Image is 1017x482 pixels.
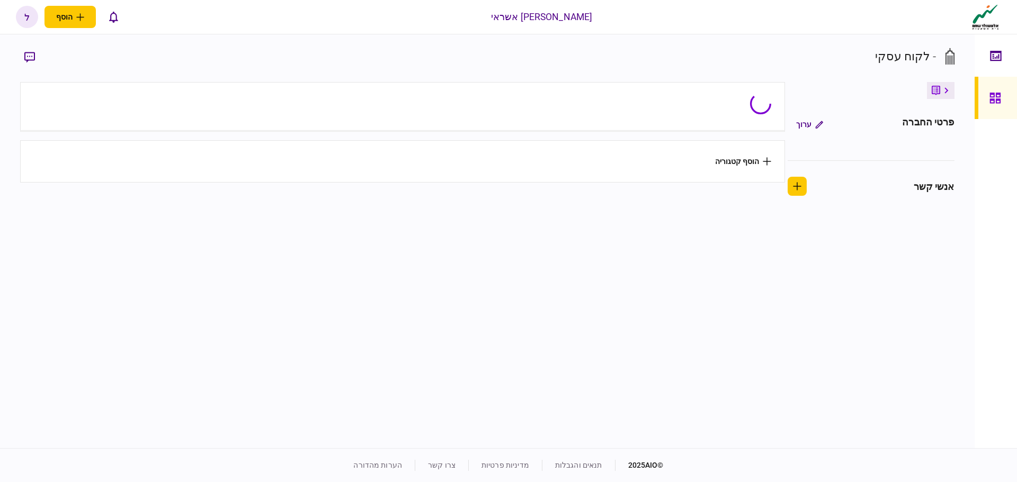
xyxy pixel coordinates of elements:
a: מדיניות פרטיות [481,461,529,469]
button: ל [16,6,38,28]
button: פתח רשימת התראות [102,6,124,28]
img: client company logo [970,4,1001,30]
div: © 2025 AIO [615,460,664,471]
a: תנאים והגבלות [555,461,602,469]
div: - לקוח עסקי [875,48,936,65]
button: פתח תפריט להוספת לקוח [44,6,96,28]
a: הערות מהדורה [353,461,402,469]
div: [PERSON_NAME] אשראי [491,10,593,24]
button: הוסף קטגוריה [715,157,771,166]
button: ערוך [788,115,832,134]
div: אנשי קשר [914,179,954,194]
a: צרו קשר [428,461,456,469]
div: פרטי החברה [902,115,954,134]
